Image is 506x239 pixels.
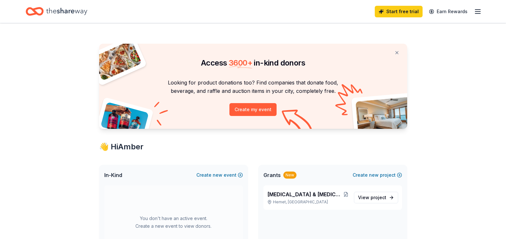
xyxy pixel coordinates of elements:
[353,171,402,179] button: Createnewproject
[104,171,122,179] span: In-Kind
[92,40,142,81] img: Pizza
[354,192,398,203] a: View project
[267,199,349,205] p: Hemet, [GEOGRAPHIC_DATA]
[267,190,343,198] span: [MEDICAL_DATA] & [MEDICAL_DATA] Awareness Educational booklets
[26,4,87,19] a: Home
[282,110,314,134] img: Curvy arrow
[371,195,386,200] span: project
[425,6,471,17] a: Earn Rewards
[213,171,222,179] span: new
[196,171,243,179] button: Createnewevent
[107,78,399,95] p: Looking for product donations too? Find companies that donate food, beverage, and raffle and auct...
[99,142,407,152] div: 👋 Hi Amber
[369,171,379,179] span: new
[201,58,305,67] span: Access in-kind donors
[375,6,423,17] a: Start free trial
[229,58,252,67] span: 3600 +
[283,172,296,179] div: New
[358,194,386,201] span: View
[229,103,277,116] button: Create my event
[263,171,281,179] span: Grants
